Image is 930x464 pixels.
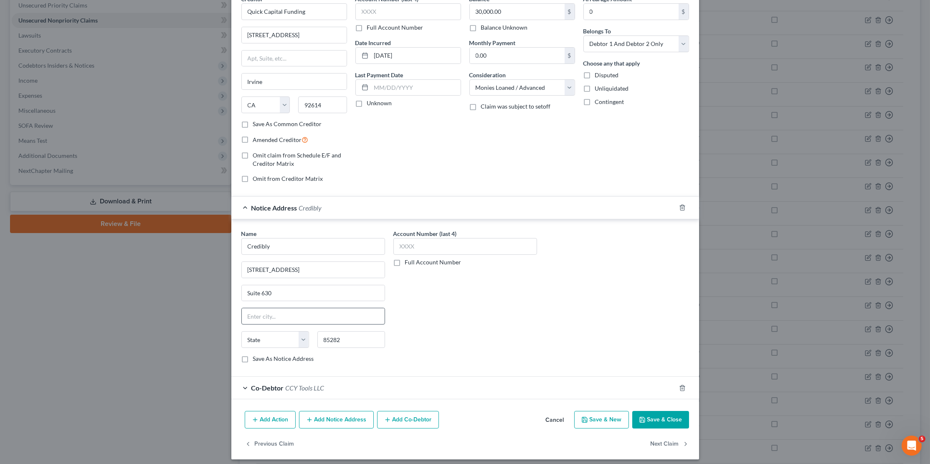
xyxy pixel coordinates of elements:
input: XXXX [355,3,461,20]
span: Omit from Creditor Matrix [253,175,323,182]
iframe: Intercom live chat [902,436,922,456]
div: $ [679,4,689,20]
button: Add Co-Debtor [377,411,439,429]
input: XXXX [393,238,537,255]
label: Save As Common Creditor [253,120,322,128]
label: Consideration [469,71,506,79]
div: $ [565,48,575,63]
input: MM/DD/YYYY [371,48,461,63]
span: Contingent [595,98,624,105]
span: Notice Address [251,204,297,212]
label: Save As Notice Address [253,355,314,363]
span: Name [241,230,257,237]
span: Co-Debtor [251,384,284,392]
span: CCY Tools LLC [286,384,324,392]
input: Search creditor by name... [241,3,347,20]
span: Amended Creditor [253,136,302,143]
input: Search by name... [241,238,385,255]
label: Unknown [367,99,392,107]
input: Enter zip.. [317,331,385,348]
button: Previous Claim [245,435,294,453]
button: Save & New [574,411,629,429]
label: Full Account Number [367,23,423,32]
input: Apt, Suite, etc... [242,51,347,66]
span: Unliquidated [595,85,629,92]
input: Enter zip... [298,96,347,113]
label: Account Number (last 4) [393,229,457,238]
label: Date Incurred [355,38,391,47]
button: Add Action [245,411,296,429]
button: Save & Close [632,411,689,429]
input: Apt, Suite, etc... [242,285,385,301]
input: Enter city... [242,308,385,324]
input: 0.00 [470,48,565,63]
label: Balance Unknown [481,23,528,32]
input: Enter address... [242,262,385,278]
span: Belongs To [583,28,611,35]
span: Credibly [299,204,322,212]
input: Enter city... [242,74,347,89]
label: Full Account Number [405,258,461,266]
input: 0.00 [470,4,565,20]
label: Choose any that apply [583,59,640,68]
input: 0.00 [584,4,679,20]
span: 5 [919,436,925,442]
span: Omit claim from Schedule E/F and Creditor Matrix [253,152,342,167]
button: Cancel [539,412,571,429]
button: Next Claim [651,435,689,453]
label: Last Payment Date [355,71,403,79]
button: Add Notice Address [299,411,374,429]
input: Enter address... [242,27,347,43]
span: Claim was subject to setoff [481,103,551,110]
span: Disputed [595,71,619,79]
label: Monthly Payment [469,38,516,47]
input: MM/DD/YYYY [371,80,461,96]
div: $ [565,4,575,20]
